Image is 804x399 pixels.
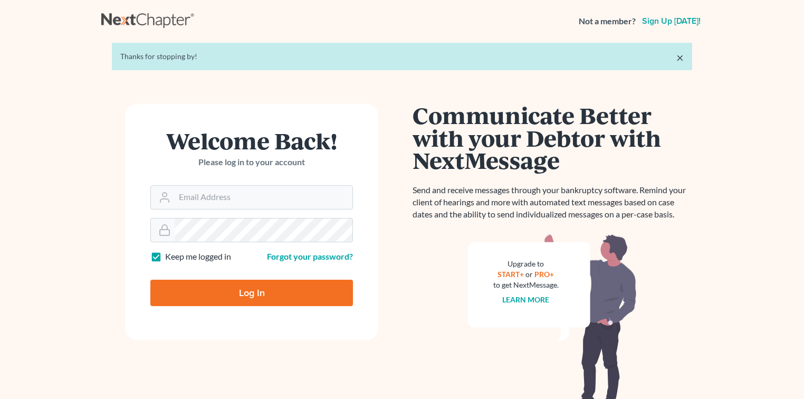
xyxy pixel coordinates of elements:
[120,51,684,62] div: Thanks for stopping by!
[150,156,353,168] p: Please log in to your account
[150,280,353,306] input: Log In
[413,104,692,172] h1: Communicate Better with your Debtor with NextMessage
[175,186,352,209] input: Email Address
[526,270,533,279] span: or
[150,129,353,152] h1: Welcome Back!
[579,15,636,27] strong: Not a member?
[640,17,703,25] a: Sign up [DATE]!
[676,51,684,64] a: ×
[493,259,559,269] div: Upgrade to
[493,280,559,290] div: to get NextMessage.
[498,270,524,279] a: START+
[503,295,550,304] a: Learn more
[413,184,692,221] p: Send and receive messages through your bankruptcy software. Remind your client of hearings and mo...
[267,251,353,261] a: Forgot your password?
[535,270,554,279] a: PRO+
[165,251,231,263] label: Keep me logged in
